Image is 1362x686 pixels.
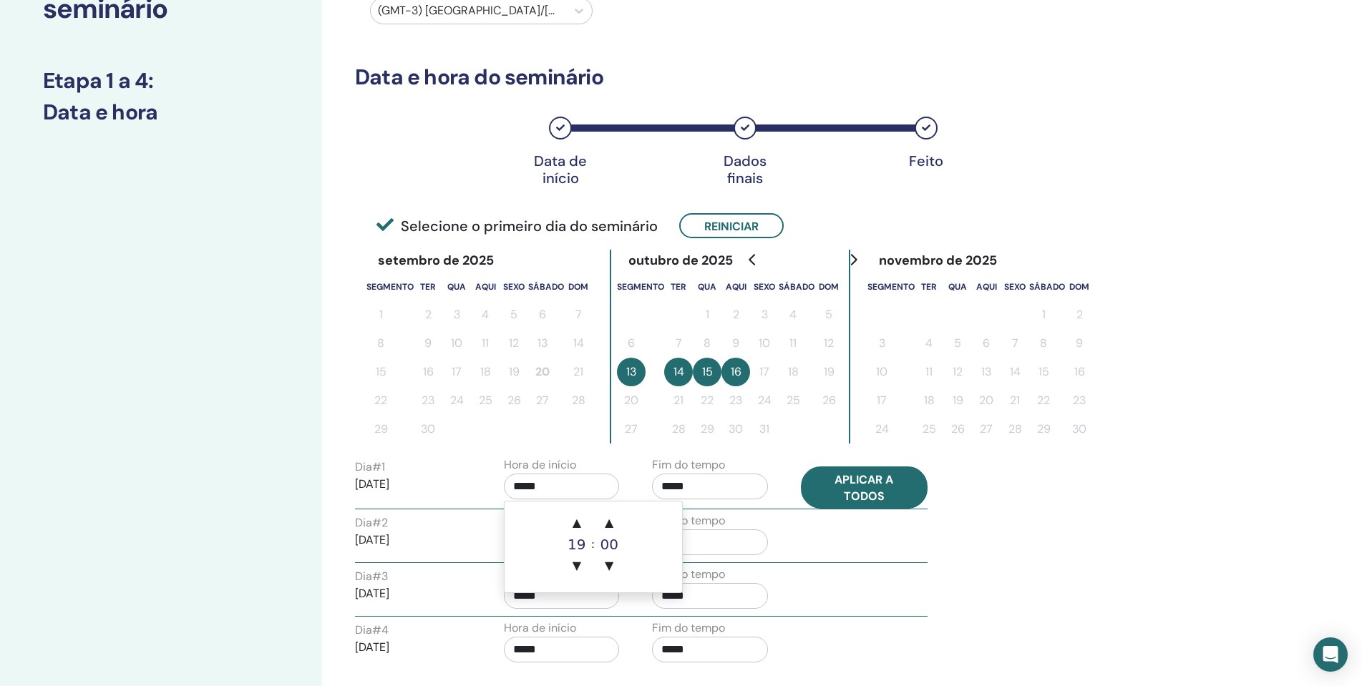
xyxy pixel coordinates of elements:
[591,537,595,551] font: :
[673,364,684,379] font: 14
[1037,393,1050,408] font: 22
[381,622,389,637] font: 4
[801,466,928,508] button: Aplicar a todos
[366,272,414,300] th: segunda-feira
[475,281,496,293] font: aqui
[452,364,462,379] font: 17
[372,515,381,530] font: #
[951,421,965,436] font: 26
[372,459,381,474] font: #
[480,364,491,379] font: 18
[507,393,521,408] font: 26
[819,281,839,293] font: dom
[925,364,933,379] font: 11
[758,393,772,408] font: 24
[879,335,885,351] font: 3
[401,217,658,235] font: Selecione o primeiro dia do seminário
[374,421,388,436] font: 29
[454,307,460,322] font: 3
[825,307,832,322] font: 5
[626,364,636,379] font: 13
[948,281,967,293] font: qua
[500,272,528,300] th: sexta-feira
[704,219,759,234] font: Reiniciar
[867,272,915,300] th: segunda-feira
[741,245,764,274] button: Ir para o mês anterior
[1037,421,1051,436] font: 29
[355,459,372,474] font: Dia
[617,281,664,293] font: segmento
[1004,281,1026,293] font: sexo
[842,245,865,274] button: Ir para o próximo mês
[921,281,937,293] font: ter
[762,307,768,322] font: 3
[381,569,388,584] font: 3
[729,393,742,408] font: 23
[976,281,997,293] font: aqui
[1010,364,1021,379] font: 14
[729,421,743,436] font: 30
[605,559,613,572] font: ▼
[701,393,714,408] font: 22
[504,620,576,635] font: Hora de início
[536,393,549,408] font: 27
[676,335,682,351] font: 7
[355,63,603,91] font: Data e hora do seminário
[652,620,725,635] font: Fim do tempo
[1073,393,1086,408] font: 23
[925,335,933,351] font: 4
[779,281,814,293] font: sábado
[754,281,775,293] font: sexo
[450,393,464,408] font: 24
[693,272,721,300] th: quarta-feira
[652,513,725,528] font: Fim do tempo
[824,335,834,351] font: 12
[733,307,739,322] font: 2
[355,586,389,601] font: [DATE]
[706,307,709,322] font: 1
[673,393,684,408] font: 21
[572,393,585,408] font: 28
[537,335,548,351] font: 13
[355,622,372,637] font: Dia
[788,364,799,379] font: 18
[366,281,414,293] font: segmento
[1313,637,1348,672] div: Abra o Intercom Messenger
[953,364,963,379] font: 12
[1072,421,1086,436] font: 30
[824,364,835,379] font: 19
[573,364,583,379] font: 21
[750,272,779,300] th: sexta-feira
[679,213,784,238] button: Reiniciar
[539,307,546,322] font: 6
[535,364,550,379] font: 20
[979,393,993,408] font: 20
[374,393,387,408] font: 22
[698,281,716,293] font: qua
[1012,335,1018,351] font: 7
[378,252,494,269] font: setembro de 2025
[534,152,587,187] font: Data de início
[528,272,564,300] th: sábado
[924,393,935,408] font: 18
[355,640,389,655] font: [DATE]
[721,272,750,300] th: quinta-feira
[652,567,725,582] font: Fim do tempo
[726,281,746,293] font: aqui
[43,67,148,94] font: Etapa 1 a 4
[954,335,961,351] font: 5
[1029,281,1065,293] font: sábado
[867,281,915,293] font: segmento
[877,393,887,408] font: 17
[568,281,588,293] font: dom
[503,281,525,293] font: sexo
[381,515,388,530] font: 2
[759,335,770,351] font: 10
[479,393,492,408] font: 25
[915,272,943,300] th: terça-feira
[414,272,442,300] th: terça-feira
[1065,272,1094,300] th: domingo
[628,252,733,269] font: outubro de 2025
[482,335,489,351] font: 11
[421,421,435,436] font: 30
